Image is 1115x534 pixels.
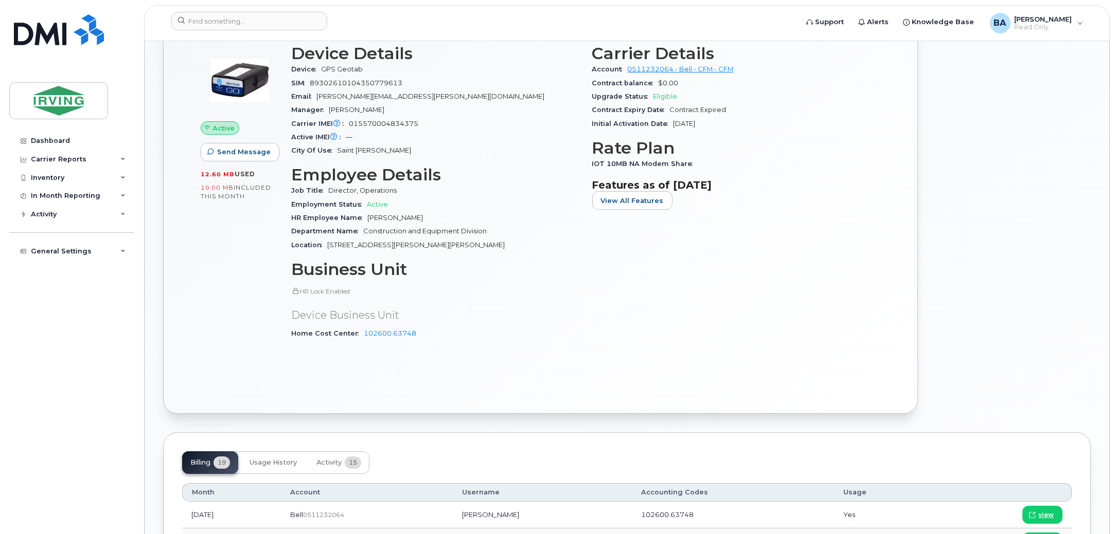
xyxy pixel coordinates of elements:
span: Manager [291,106,329,114]
img: image20231002-3703462-1aj3rdm.jpeg [209,49,271,111]
span: City Of Use [291,146,337,154]
td: [PERSON_NAME] [453,502,632,528]
span: Saint [PERSON_NAME] [337,146,411,154]
span: 10.00 MB [201,184,234,191]
th: Accounting Codes [632,483,834,502]
span: BA [994,17,1006,29]
span: Initial Activation Date [592,120,674,127]
span: Send Message [217,147,271,157]
a: 0511232064 - Bell - CFM - CFM [628,65,734,73]
span: Active [213,123,235,133]
span: Usage History [250,458,297,467]
span: 0511232064 [303,511,344,519]
a: Knowledge Base [896,12,982,32]
th: Username [453,483,632,502]
span: Activity [316,458,342,467]
h3: Features as of [DATE] [592,179,881,191]
span: [PERSON_NAME] [1015,15,1072,23]
span: Active [367,200,388,208]
span: view [1038,510,1054,520]
span: Support [816,17,844,27]
span: Contract Expired [670,106,727,114]
td: [DATE] [182,502,281,528]
span: Location [291,241,327,249]
a: Support [800,12,852,32]
span: IOT 10MB NA Modem Share [592,160,698,168]
h3: Device Details [291,44,580,63]
th: Usage [834,483,933,502]
span: Active IMEI [291,133,346,141]
span: Knowledge Base [912,17,975,27]
div: Bonas, Amanda [983,13,1090,33]
span: Bell [290,510,303,519]
a: 102600.63748 [364,329,416,337]
span: [STREET_ADDRESS][PERSON_NAME][PERSON_NAME] [327,241,505,249]
span: 89302610104350779613 [310,79,402,87]
p: HR Lock Enabled [291,287,580,296]
span: Device [291,65,321,73]
span: SIM [291,79,310,87]
span: Upgrade Status [592,93,653,100]
h3: Business Unit [291,260,580,279]
h3: Rate Plan [592,139,881,157]
span: Contract Expiry Date [592,106,670,114]
span: [PERSON_NAME] [367,214,423,222]
a: view [1022,506,1063,524]
span: View All Features [601,196,664,206]
span: Construction and Equipment Division [363,227,487,235]
span: Employment Status [291,200,367,208]
span: GPS Geotab [321,65,363,73]
span: Alerts [868,17,889,27]
span: [PERSON_NAME][EMAIL_ADDRESS][PERSON_NAME][DOMAIN_NAME] [316,93,544,100]
span: 15 [345,456,361,469]
button: Send Message [201,143,279,161]
span: Carrier IMEI [291,120,349,127]
th: Month [182,483,281,502]
span: $0.00 [659,79,679,87]
span: Director, Operations [328,187,397,194]
span: 102600.63748 [641,510,694,519]
th: Account [281,483,453,502]
span: Contract balance [592,79,659,87]
p: Device Business Unit [291,308,580,323]
span: — [346,133,352,141]
span: Home Cost Center [291,329,364,337]
span: 12.60 MB [201,171,235,178]
button: View All Features [592,191,672,210]
td: Yes [834,502,933,528]
span: included this month [201,183,271,200]
input: Find something... [171,12,327,30]
span: [DATE] [674,120,696,127]
span: 015570004834375 [349,120,418,127]
span: Eligible [653,93,678,100]
span: Email [291,93,316,100]
h3: Carrier Details [592,44,881,63]
span: [PERSON_NAME] [329,106,384,114]
span: used [235,170,255,178]
span: Job Title [291,187,328,194]
span: Department Name [291,227,363,235]
span: Account [592,65,628,73]
h3: Employee Details [291,165,580,184]
span: Read Only [1015,23,1072,31]
span: HR Employee Name [291,214,367,222]
a: Alerts [852,12,896,32]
